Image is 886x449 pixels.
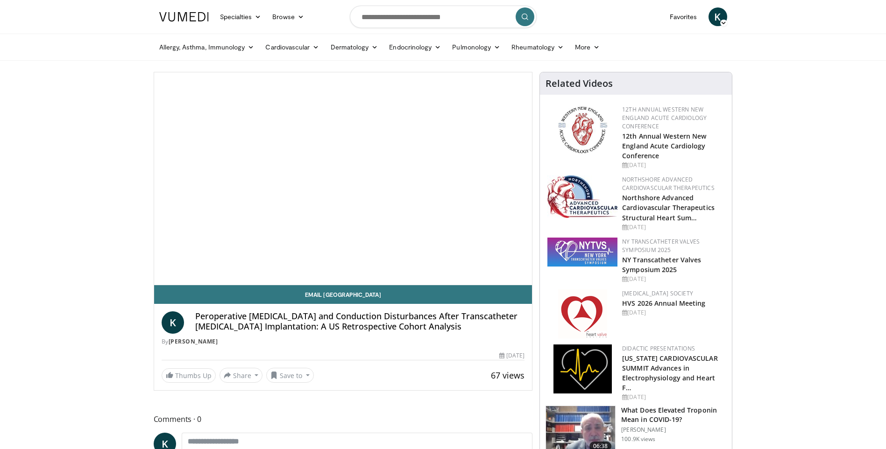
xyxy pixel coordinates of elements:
a: [PERSON_NAME] [169,337,218,345]
a: More [569,38,605,56]
div: [DATE] [622,161,724,169]
button: Share [220,368,263,383]
a: 12th Annual Western New England Acute Cardiology Conference [622,105,707,130]
div: [DATE] [622,223,724,232]
a: K [709,7,727,26]
img: 0954f259-7907-4053-a817-32a96463ecc8.png.150x105_q85_autocrop_double_scale_upscale_version-0.2.png [557,105,609,154]
a: Specialties [214,7,267,26]
p: [PERSON_NAME] [621,426,726,434]
video-js: Video Player [154,72,532,285]
a: [US_STATE] CARDIOVASCULAR SUMMIT Advances in Electrophysiology and Heart F… [622,354,718,392]
a: Northshore Advanced Cardiovascular Therapeutics Structural Heart Sum… [622,193,715,222]
h4: Related Videos [546,78,613,89]
div: [DATE] [622,393,724,401]
a: Email [GEOGRAPHIC_DATA] [154,285,532,304]
img: 381df6ae-7034-46cc-953d-58fc09a18a66.png.150x105_q85_autocrop_double_scale_upscale_version-0.2.png [547,238,617,267]
span: 67 views [491,370,525,381]
div: Didactic Presentations [622,344,724,353]
a: Cardiovascular [260,38,325,56]
a: Favorites [664,7,703,26]
a: Endocrinology [383,38,447,56]
a: Rheumatology [506,38,569,56]
img: VuMedi Logo [159,12,209,21]
a: NorthShore Advanced Cardiovascular Therapeutics [622,175,715,192]
h3: What Does Elevated Troponin Mean in COVID-19? [621,406,726,424]
a: Dermatology [325,38,384,56]
a: K [162,311,184,334]
a: 12th Annual Western New England Acute Cardiology Conference [622,132,706,160]
div: [DATE] [622,275,724,283]
a: Pulmonology [447,38,506,56]
img: 1860aa7a-ba06-47e3-81a4-3dc728c2b4cf.png.150x105_q85_autocrop_double_scale_upscale_version-0.2.png [553,344,612,393]
button: Save to [266,368,314,383]
a: HVS 2026 Annual Meeting [622,299,705,308]
a: [MEDICAL_DATA] Society [622,289,693,297]
a: Allergy, Asthma, Immunology [154,38,260,56]
div: [DATE] [499,351,525,360]
input: Search topics, interventions [350,6,537,28]
h4: Peroperative [MEDICAL_DATA] and Conduction Disturbances After Transcatheter [MEDICAL_DATA] Implan... [195,311,525,331]
p: 100.9K views [621,435,655,443]
a: Browse [267,7,310,26]
img: 45d48ad7-5dc9-4e2c-badc-8ed7b7f471c1.jpg.150x105_q85_autocrop_double_scale_upscale_version-0.2.jpg [547,175,617,218]
a: NY Transcatheter Valves Symposium 2025 [622,238,700,254]
div: [DATE] [622,309,724,317]
a: Thumbs Up [162,368,216,383]
img: 0148279c-cbd4-41ce-850e-155379fed24c.png.150x105_q85_autocrop_double_scale_upscale_version-0.2.png [558,289,607,338]
div: By [162,337,525,346]
span: Comments 0 [154,413,533,425]
a: NY Transcatheter Valves Symposium 2025 [622,255,701,274]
